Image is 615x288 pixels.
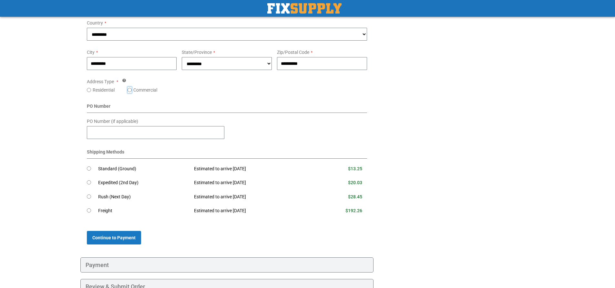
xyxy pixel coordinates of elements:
[80,257,374,273] div: Payment
[345,208,362,213] span: $192.26
[348,166,362,171] span: $13.25
[87,103,367,113] div: PO Number
[98,162,190,176] td: Standard (Ground)
[267,3,342,14] img: Fix Industrial Supply
[277,50,309,55] span: Zip/Postal Code
[87,79,114,84] span: Address Type
[189,176,314,190] td: Estimated to arrive [DATE]
[348,180,362,185] span: $20.03
[267,3,342,14] a: store logo
[87,20,103,25] span: Country
[189,204,314,218] td: Estimated to arrive [DATE]
[182,50,212,55] span: State/Province
[189,162,314,176] td: Estimated to arrive [DATE]
[189,190,314,204] td: Estimated to arrive [DATE]
[133,87,157,93] label: Commercial
[92,235,136,240] span: Continue to Payment
[87,231,141,244] button: Continue to Payment
[98,204,190,218] td: Freight
[87,119,138,124] span: PO Number (if applicable)
[93,87,115,93] label: Residential
[348,194,362,199] span: $28.45
[87,149,367,159] div: Shipping Methods
[98,190,190,204] td: Rush (Next Day)
[87,50,95,55] span: City
[98,176,190,190] td: Expedited (2nd Day)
